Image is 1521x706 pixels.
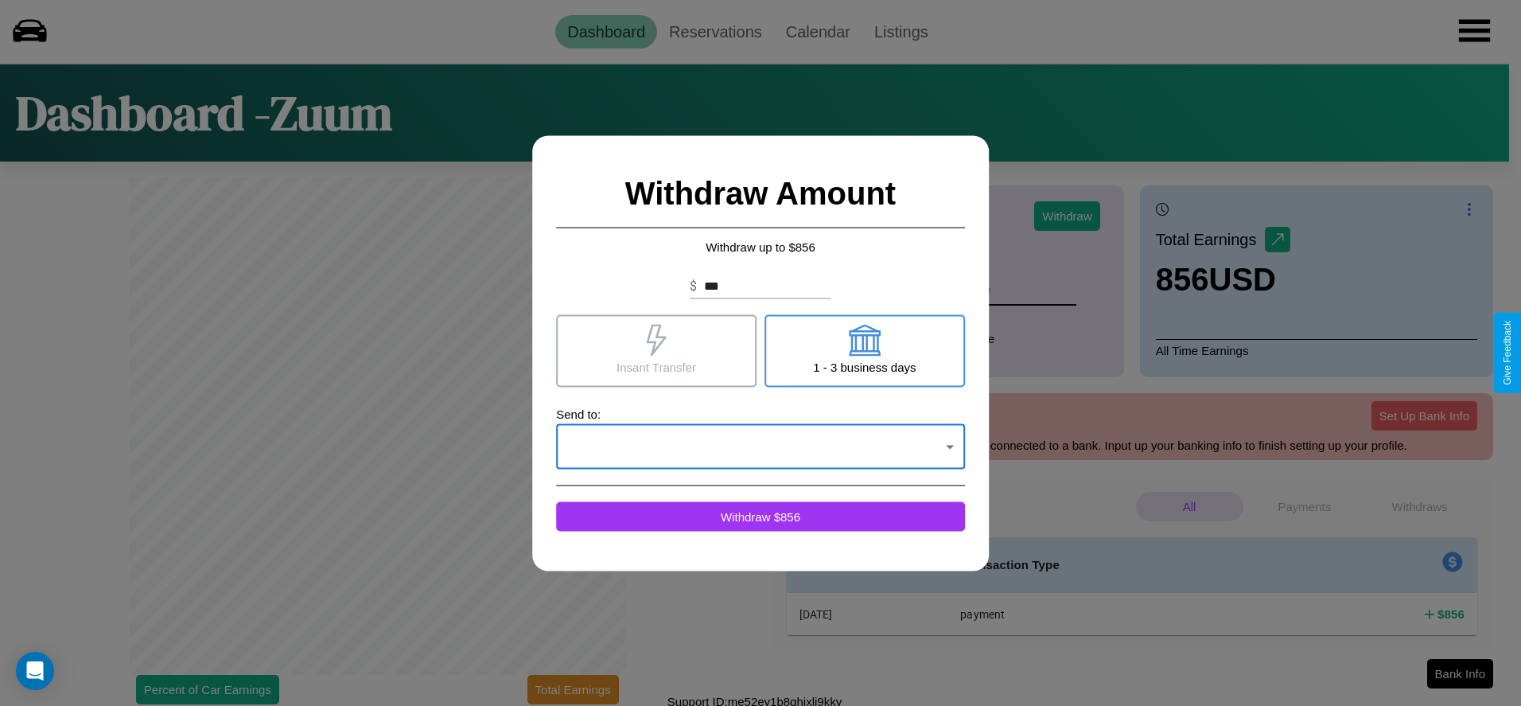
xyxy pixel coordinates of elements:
[556,403,965,424] p: Send to:
[556,501,965,531] button: Withdraw $856
[16,652,54,690] div: Open Intercom Messenger
[556,159,965,228] h2: Withdraw Amount
[690,276,697,295] p: $
[556,236,965,257] p: Withdraw up to $ 856
[813,356,916,377] p: 1 - 3 business days
[617,356,696,377] p: Insant Transfer
[1502,321,1513,385] div: Give Feedback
